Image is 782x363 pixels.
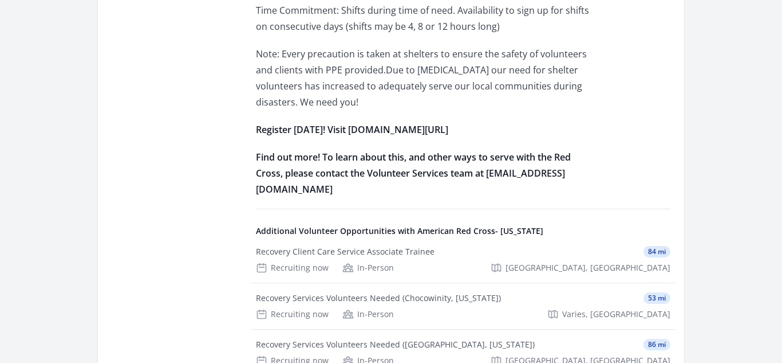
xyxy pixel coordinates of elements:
[251,237,675,283] a: Recovery Client Care Service Associate Trainee 84 mi Recruiting now In-Person [GEOGRAPHIC_DATA], ...
[505,262,670,274] span: [GEOGRAPHIC_DATA], [GEOGRAPHIC_DATA]
[643,292,670,304] span: 53 mi
[562,309,670,320] span: Varies, [GEOGRAPHIC_DATA]
[251,283,675,329] a: Recovery Services Volunteers Needed (Chocowinity, [US_STATE]) 53 mi Recruiting now In-Person Vari...
[256,292,501,304] div: Recovery Services Volunteers Needed (Chocowinity, [US_STATE])
[643,339,670,350] span: 86 mi
[348,123,448,136] strong: [DOMAIN_NAME][URL]
[256,46,591,110] p: Note: Every precaution is taken at shelters to ensure the safety of volunteers and clients with P...
[342,309,394,320] div: In-Person
[643,246,670,257] span: 84 mi
[256,123,346,136] strong: Register [DATE]! Visit
[256,2,591,34] p: Time Commitment: Shifts during time of need. Availability to sign up for shifts on consecutive da...
[256,225,670,237] h4: Additional Volunteer Opportunities with American Red Cross- [US_STATE]
[256,309,329,320] div: Recruiting now
[256,151,571,179] strong: Find out more! To learn about this, and other ways to serve with the Red Cross, please contact th...
[256,339,535,350] div: Recovery Services Volunteers Needed ([GEOGRAPHIC_DATA], [US_STATE])
[256,246,435,257] div: Recovery Client Care Service Associate Trainee
[342,262,394,274] div: In-Person
[256,262,329,274] div: Recruiting now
